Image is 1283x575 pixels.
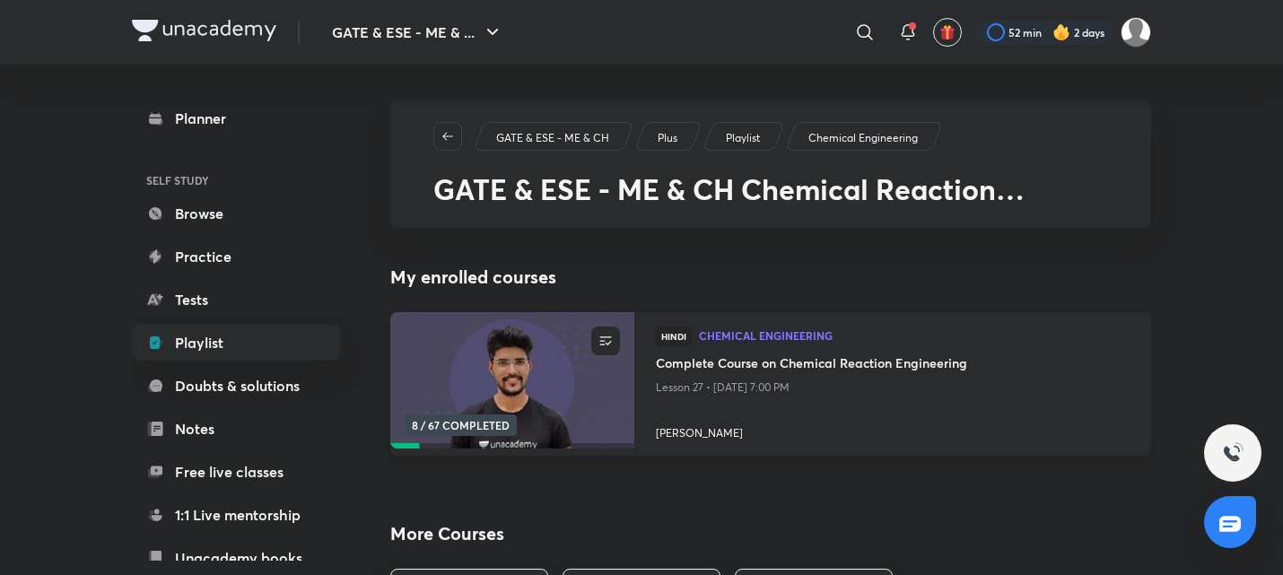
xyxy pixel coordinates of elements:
[1052,23,1070,41] img: streak
[933,18,962,47] button: avatar
[132,196,340,231] a: Browse
[493,130,613,146] a: GATE & ESE - ME & CH
[388,311,636,450] img: new-thumbnail
[132,497,340,533] a: 1:1 Live mentorship
[699,330,1130,343] a: Chemical Engineering
[132,165,340,196] h6: SELF STUDY
[656,327,692,346] span: Hindi
[132,239,340,274] a: Practice
[390,520,1151,547] h2: More Courses
[656,353,1130,376] a: Complete Course on Chemical Reaction Engineering
[132,282,340,318] a: Tests
[699,330,1130,341] span: Chemical Engineering
[1121,17,1151,48] img: Manasi Raut
[390,264,1151,291] h4: My enrolled courses
[726,130,760,146] p: Playlist
[655,130,681,146] a: Plus
[132,325,340,361] a: Playlist
[1222,442,1244,464] img: ttu
[132,368,340,404] a: Doubts & solutions
[806,130,921,146] a: Chemical Engineering
[405,414,517,436] span: 8 / 67 COMPLETED
[723,130,764,146] a: Playlist
[132,20,276,41] img: Company Logo
[939,24,956,40] img: avatar
[132,454,340,490] a: Free live classes
[433,170,1025,242] span: GATE & ESE - ME & CH Chemical Reaction Engineering
[658,130,677,146] p: Plus
[132,20,276,46] a: Company Logo
[321,14,514,50] button: GATE & ESE - ME & ...
[390,312,634,456] a: new-thumbnail8 / 67 COMPLETED
[132,100,340,136] a: Planner
[656,376,1130,399] p: Lesson 27 • [DATE] 7:00 PM
[808,130,918,146] p: Chemical Engineering
[496,130,609,146] p: GATE & ESE - ME & CH
[132,411,340,447] a: Notes
[656,418,1130,441] a: [PERSON_NAME]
